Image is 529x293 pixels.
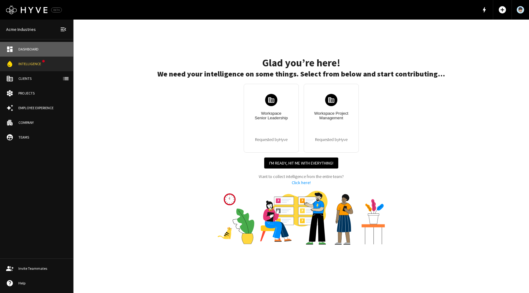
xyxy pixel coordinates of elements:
button: I'm ready, hit me with everything! [264,158,338,169]
div: Employee Experience [18,105,67,111]
img: Background Illustration [218,191,385,244]
div: Projects [18,91,67,96]
h5: We need your intelligence on some things. Select from below and start contributing… [157,69,445,79]
p: Requested by Hyve [255,136,287,143]
div: Clients [18,76,67,81]
a: Acme Industries [4,24,38,35]
button: Workspace Project ManagementRequested byHyve [304,84,359,153]
button: Add [496,3,509,17]
p: Want to collect intelligence from the entire team? [259,173,344,180]
div: BETA [51,7,62,13]
div: Dashboard [18,46,67,52]
p: Requested by Hyve [315,136,347,143]
button: Workspace Senior LeadershipRequested byHyve [244,84,299,153]
span: water_drop [6,60,13,68]
button: Click here! [292,180,311,186]
div: Company [18,120,67,125]
div: Teams [18,135,67,140]
span: add_circle [498,6,507,14]
div: Intelligence [18,61,43,67]
div: Workspace Project Management [314,111,349,132]
div: Invite Teammates [18,266,67,271]
div: Workspace Senior Leadership [254,111,289,132]
h4: Glad you’re here! [262,56,340,69]
button: client-list [60,72,72,85]
div: Help [18,280,67,286]
img: User Avatar [517,6,524,13]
